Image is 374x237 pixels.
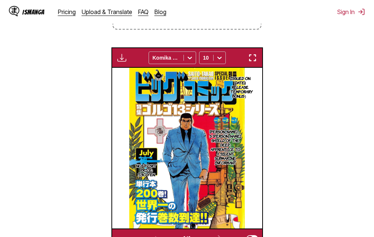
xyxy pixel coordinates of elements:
button: Sign In [337,8,365,16]
img: Manga Panel [129,68,244,228]
p: [PERSON_NAME]」s [PERSON_NAME], Shield of the Deep: apprentice to a silent submarine informant [208,128,243,166]
img: Sign out [358,8,365,16]
a: Blog [155,8,166,16]
img: IsManga Logo [9,6,19,16]
p: No. 212 set price: 530 yen. [134,162,159,178]
a: FAQ [138,8,149,16]
a: IsManga LogoIsManga [9,6,58,18]
p: Issued on [DATE]: Release （Temporary Bonus） [225,74,254,100]
a: Pricing [58,8,76,16]
a: Upload & Translate [82,8,132,16]
img: Download translated images [117,53,126,62]
div: IsManga [22,9,45,16]
img: Enter fullscreen [248,53,257,62]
